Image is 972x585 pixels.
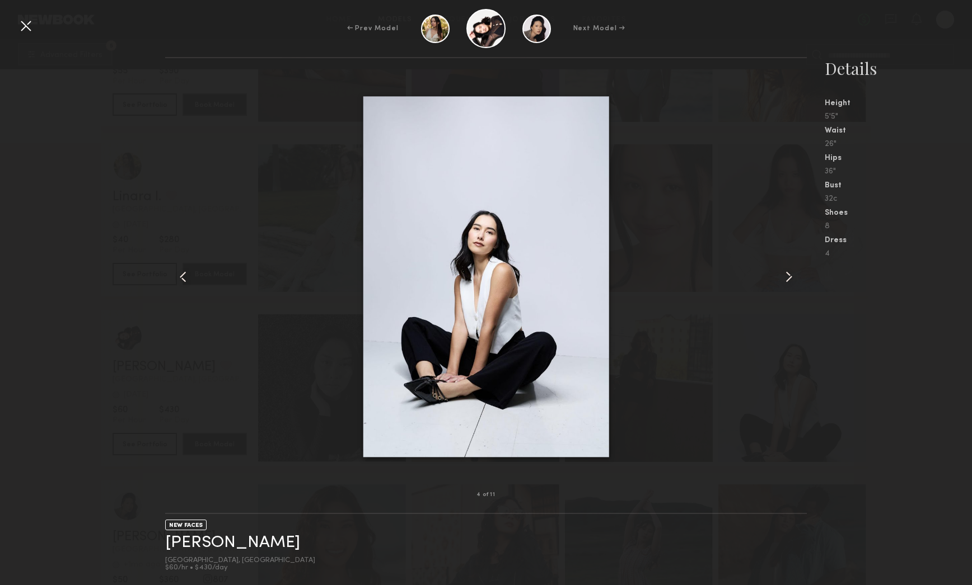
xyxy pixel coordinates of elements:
div: 4 [825,250,972,258]
div: Details [825,57,972,79]
a: [PERSON_NAME] [165,534,300,551]
div: Shoes [825,209,972,217]
div: Waist [825,127,972,135]
div: 8 [825,223,972,230]
div: 36" [825,168,972,176]
div: Height [825,100,972,107]
div: [GEOGRAPHIC_DATA], [GEOGRAPHIC_DATA] [165,557,315,564]
div: 5'5" [825,113,972,121]
div: 26" [825,140,972,148]
div: NEW FACES [165,520,207,530]
div: 32c [825,195,972,203]
div: 4 of 11 [476,492,496,498]
div: $60/hr • $430/day [165,564,315,572]
div: Bust [825,182,972,190]
div: Hips [825,154,972,162]
div: Next Model → [573,23,625,34]
div: Dress [825,237,972,244]
div: ← Prev Model [347,23,399,34]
